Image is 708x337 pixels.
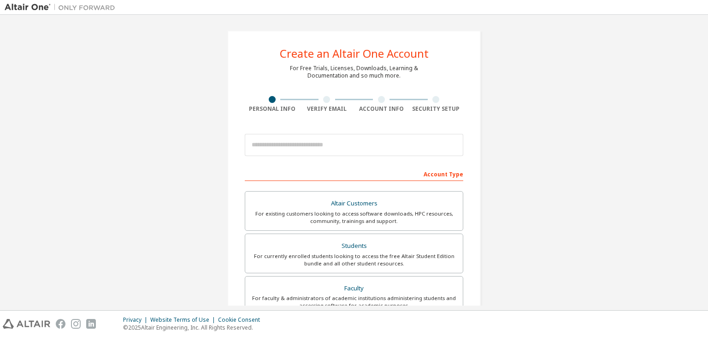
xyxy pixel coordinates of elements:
div: Account Info [354,105,409,113]
div: Privacy [123,316,150,324]
div: Verify Email [300,105,354,113]
div: For currently enrolled students looking to access the free Altair Student Edition bundle and all ... [251,253,457,267]
div: Faculty [251,282,457,295]
div: Create an Altair One Account [280,48,429,59]
div: For Free Trials, Licenses, Downloads, Learning & Documentation and so much more. [290,65,418,79]
div: Altair Customers [251,197,457,210]
div: For faculty & administrators of academic institutions administering students and accessing softwa... [251,295,457,309]
p: © 2025 Altair Engineering, Inc. All Rights Reserved. [123,324,265,331]
div: Personal Info [245,105,300,113]
img: instagram.svg [71,319,81,329]
img: facebook.svg [56,319,65,329]
div: Students [251,240,457,253]
img: Altair One [5,3,120,12]
img: altair_logo.svg [3,319,50,329]
div: For existing customers looking to access software downloads, HPC resources, community, trainings ... [251,210,457,225]
div: Security Setup [409,105,464,113]
div: Account Type [245,166,463,181]
img: linkedin.svg [86,319,96,329]
div: Cookie Consent [218,316,265,324]
div: Website Terms of Use [150,316,218,324]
